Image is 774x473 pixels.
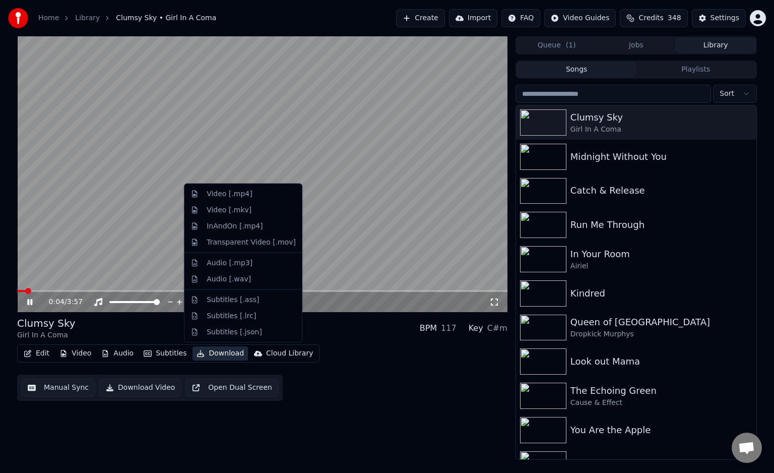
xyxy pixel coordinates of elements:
button: Download [192,346,248,361]
span: ( 1 ) [566,40,576,50]
button: Playlists [636,63,755,77]
button: Video [55,346,95,361]
div: Clumsy Sky [17,316,76,330]
button: Download Video [99,379,181,397]
div: Dropkick Murphys [570,329,752,339]
div: Subtitles [.ass] [207,295,259,305]
div: Midnight Without You [570,150,752,164]
div: Settings [711,13,739,23]
button: Songs [517,63,636,77]
button: Video Guides [544,9,616,27]
a: Open chat [732,433,762,463]
button: Library [676,38,755,53]
div: / [49,297,73,307]
div: C#m [487,322,507,334]
div: InAndOn [.mp4] [207,221,263,231]
div: [PERSON_NAME] with [PERSON_NAME] - Time in a Bottle [570,457,752,471]
nav: breadcrumb [38,13,216,23]
div: Airiel [570,261,752,271]
div: Kindred [570,286,752,301]
button: Credits348 [620,9,687,27]
img: youka [8,8,28,28]
button: Edit [20,346,53,361]
a: Home [38,13,59,23]
div: Video [.mkv] [207,205,251,215]
div: Transparent Video [.mov] [207,238,296,248]
button: Import [449,9,497,27]
div: BPM [420,322,437,334]
div: Catch & Release [570,184,752,198]
span: 348 [668,13,681,23]
div: Key [469,322,483,334]
button: Queue [517,38,597,53]
span: Sort [720,89,734,99]
div: Audio [.mp3] [207,258,252,268]
button: Open Dual Screen [185,379,279,397]
button: Jobs [597,38,676,53]
div: In Your Room [570,247,752,261]
div: Cause & Effect [570,398,752,408]
span: 0:04 [49,297,64,307]
button: Audio [97,346,138,361]
a: Library [75,13,100,23]
button: FAQ [501,9,540,27]
div: Queen of [GEOGRAPHIC_DATA] [570,315,752,329]
div: Video [.mp4] [207,189,252,199]
div: Clumsy Sky [570,110,752,125]
div: Subtitles [.json] [207,327,262,337]
button: Settings [692,9,746,27]
div: Audio [.wav] [207,274,251,284]
div: You Are the Apple [570,423,752,437]
span: 3:57 [67,297,83,307]
div: Run Me Through [570,218,752,232]
div: Subtitles [.lrc] [207,311,256,321]
span: Credits [638,13,663,23]
button: Create [396,9,445,27]
span: Clumsy Sky • Girl In A Coma [116,13,216,23]
button: Manual Sync [21,379,95,397]
div: Girl In A Coma [17,330,76,340]
div: Look out Mama [570,354,752,369]
div: The Echoing Green [570,384,752,398]
div: Cloud Library [266,348,313,359]
div: 117 [441,322,457,334]
button: Subtitles [140,346,190,361]
div: Girl In A Coma [570,125,752,135]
